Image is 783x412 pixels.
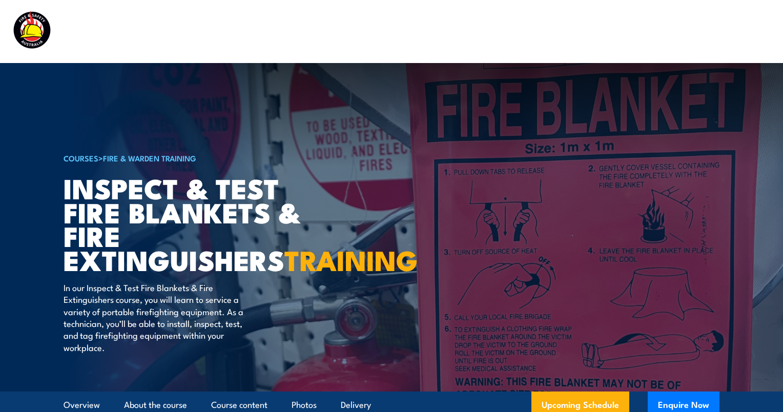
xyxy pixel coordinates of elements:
[64,176,317,272] h1: Inspect & Test Fire Blankets & Fire Extinguishers
[577,18,600,45] a: News
[64,152,98,163] a: COURSES
[64,152,317,164] h6: >
[281,18,349,45] a: Course Calendar
[64,281,251,353] p: In our Inspect & Test Fire Blankets & Fire Extinguishers course, you will learn to service a vari...
[226,18,259,45] a: Courses
[517,18,554,45] a: About Us
[622,18,680,45] a: Learner Portal
[372,18,494,45] a: Emergency Response Services
[703,18,735,45] a: Contact
[103,152,196,163] a: Fire & Warden Training
[284,238,418,280] strong: TRAINING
